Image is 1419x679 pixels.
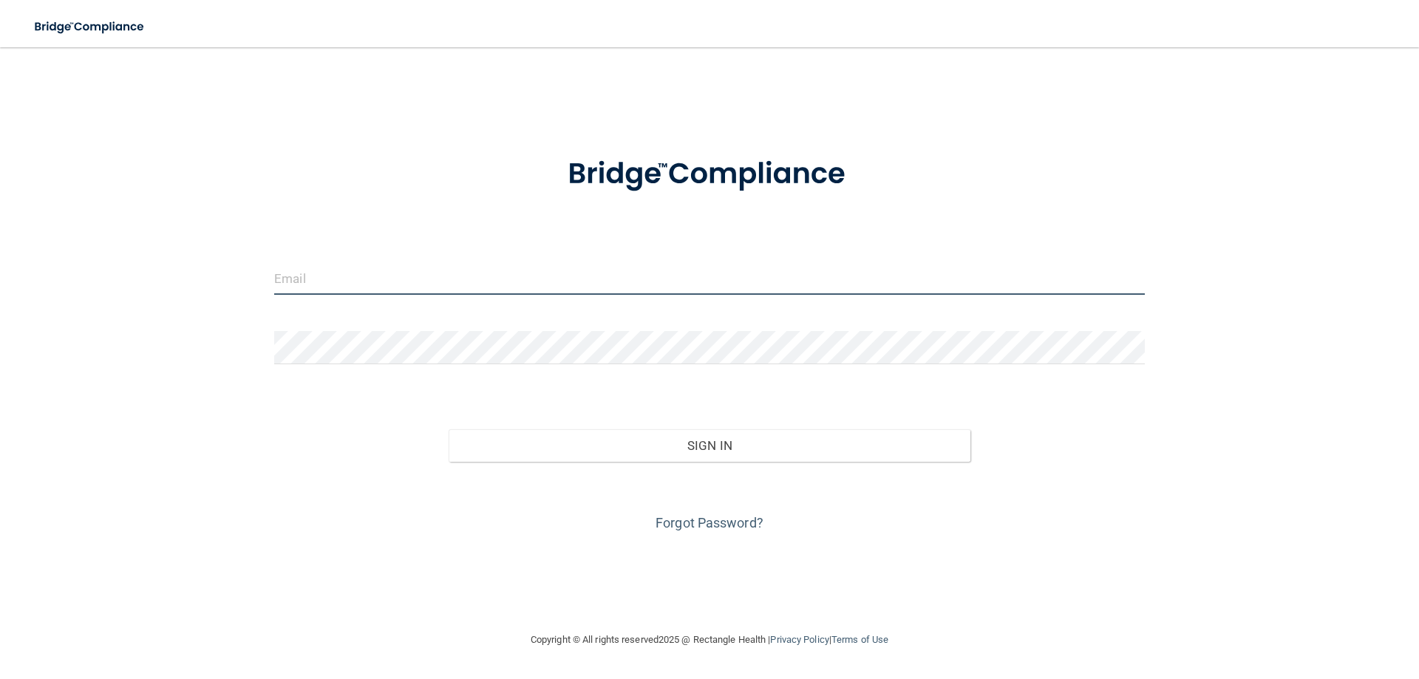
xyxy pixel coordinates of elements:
[770,634,828,645] a: Privacy Policy
[449,429,971,462] button: Sign In
[537,136,882,213] img: bridge_compliance_login_screen.278c3ca4.svg
[831,634,888,645] a: Terms of Use
[440,616,979,663] div: Copyright © All rights reserved 2025 @ Rectangle Health | |
[22,12,158,42] img: bridge_compliance_login_screen.278c3ca4.svg
[656,515,763,530] a: Forgot Password?
[274,262,1145,295] input: Email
